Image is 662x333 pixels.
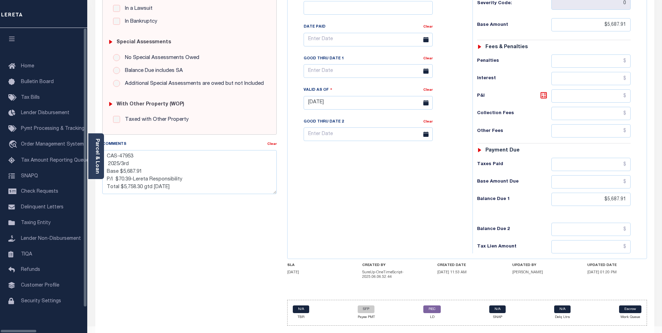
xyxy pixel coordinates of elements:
input: Enter Date [304,127,433,141]
h6: Balance Due 1 [477,197,552,202]
span: Pymt Processing & Tracking [21,126,84,131]
span: Taxing Entity [21,221,51,225]
a: REC [423,305,441,313]
a: Clear [423,120,433,124]
label: Balance Due includes SA [121,67,183,75]
h6: Base Amount [477,22,552,28]
a: Parcel & Loan [95,139,99,174]
p: LD [423,315,441,320]
a: Clear [423,25,433,29]
input: $ [551,158,631,171]
label: No Special Assessments Owed [121,54,199,62]
a: Clear [267,142,277,146]
label: In a Lawsuit [121,5,153,13]
span: Home [21,64,34,69]
label: Good Thru Date 1 [304,56,344,62]
label: Date Paid [304,24,326,30]
input: $ [551,175,631,188]
span: Check Requests [21,189,58,194]
a: Escrow [619,305,641,313]
input: $ [551,240,631,253]
label: Comments [102,141,126,147]
a: N/A [489,305,506,313]
span: Order Management System [21,142,84,147]
h6: Base Amount Due [477,179,552,185]
input: $ [551,193,631,206]
span: TIQA [21,252,32,257]
span: Customer Profile [21,283,59,288]
p: SNAP [489,315,506,320]
h6: Penalties [477,58,552,64]
h6: Taxes Paid [477,162,552,167]
a: N/A [293,305,309,313]
h6: Payment due [485,148,520,154]
p: TBR [293,315,309,320]
h6: P&I [477,91,552,101]
p: Delq Ltrs [554,315,571,320]
input: $ [551,124,631,138]
a: Clear [423,57,433,60]
label: Good Thru Date 2 [304,119,344,125]
h4: UPDATED DATE [587,263,647,267]
a: SFP [358,305,374,313]
h4: CREATED DATE [437,263,497,267]
h4: SLA [287,263,347,267]
h5: [DATE] 01:20 PM [587,270,647,275]
span: Refunds [21,267,40,272]
a: Clear [423,88,433,92]
i: travel_explore [8,140,20,149]
label: Valid as Of [304,87,332,93]
h6: Fees & Penalties [485,44,528,50]
h4: UPDATED BY [512,263,572,267]
h6: Collection Fees [477,111,552,116]
h5: SureUp-OneTimeScript-2025.06.06.52.44 [362,270,422,279]
h6: Tax Lien Amount [477,244,552,250]
input: $ [551,223,631,236]
h6: Other Fees [477,128,552,134]
label: Additional Special Assessments are owed but not Included [121,80,264,88]
span: Security Settings [21,299,61,304]
h6: Special Assessments [117,39,171,45]
h5: [DATE] 11:53 AM [437,270,497,275]
input: $ [551,54,631,68]
p: Payee PMT [358,315,375,320]
label: In Bankruptcy [121,18,157,26]
h6: Balance Due 2 [477,227,552,232]
h6: with Other Property (WOP) [117,102,184,108]
span: Tax Amount Reporting Queue [21,158,89,163]
span: Bulletin Board [21,80,54,84]
input: $ [551,72,631,85]
h6: Interest [477,76,552,81]
input: $ [551,18,631,31]
input: Enter Date [304,33,433,46]
input: $ [551,107,631,120]
span: [DATE] [287,271,299,274]
a: N/A [554,305,571,313]
span: Tax Bills [21,95,40,100]
p: Work Queue [619,315,641,320]
h6: Severity Code: [477,1,552,6]
span: SNAPQ [21,173,38,178]
input: Enter Date [304,64,433,78]
span: Lender Non-Disbursement [21,236,81,241]
span: Delinquent Letters [21,205,64,210]
input: $ [551,89,631,103]
h5: [PERSON_NAME] [512,270,572,275]
h4: CREATED BY [362,263,422,267]
span: Lender Disbursement [21,111,69,116]
input: Enter Date [304,96,433,110]
label: Taxed with Other Property [121,116,189,124]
